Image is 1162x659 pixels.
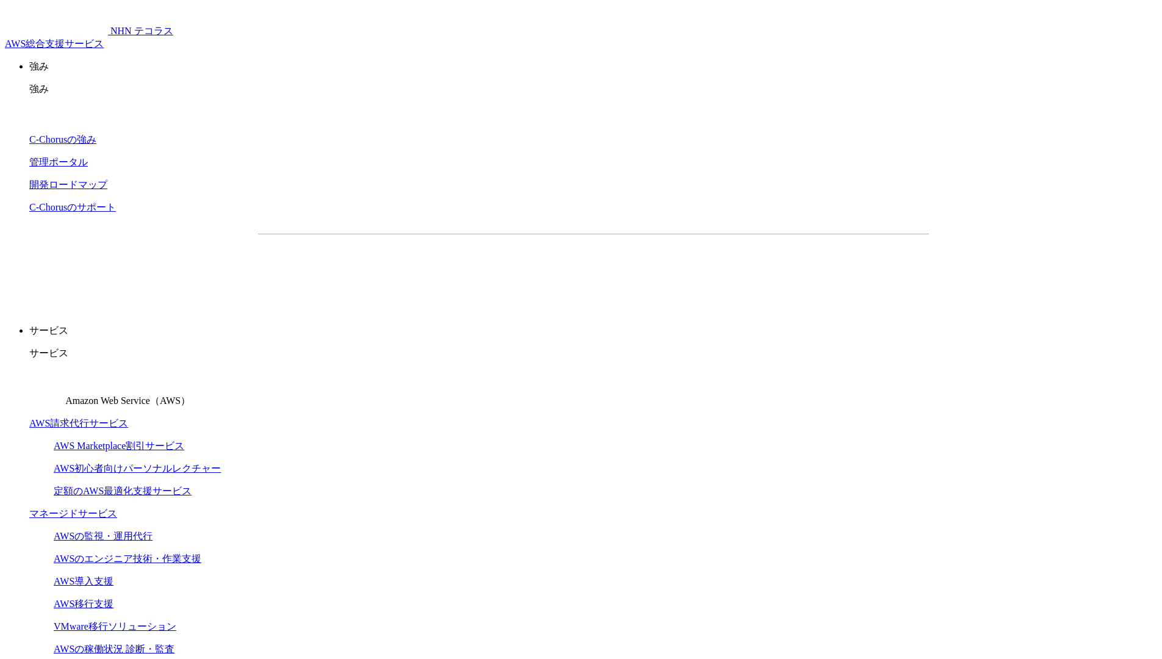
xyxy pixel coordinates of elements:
[29,508,117,519] a: マネージドサービス
[54,644,174,654] a: AWSの稼働状況 診断・監査
[29,202,116,212] a: C-Chorusのサポート
[29,370,63,404] img: Amazon Web Service（AWS）
[5,26,173,49] a: AWS総合支援サービス C-Chorus NHN テコラスAWS総合支援サービス
[54,531,152,541] a: AWSの監視・運用代行
[54,621,176,632] a: VMware移行ソリューション
[29,83,1157,96] p: 強み
[54,463,221,474] a: AWS初心者向けパーソナルレクチャー
[54,486,192,496] a: 定額のAWS最適化支援サービス
[391,254,587,284] a: 資料を請求する
[5,5,108,34] img: AWS総合支援サービス C-Chorus
[29,134,96,145] a: C-Chorusの強み
[600,254,796,284] a: まずは相談する
[29,60,1157,73] p: 強み
[29,157,88,167] a: 管理ポータル
[29,347,1157,360] p: サービス
[54,576,113,586] a: AWS導入支援
[54,441,184,451] a: AWS Marketplace割引サービス
[29,179,107,190] a: 開発ロードマップ
[29,325,1157,337] p: サービス
[54,553,201,564] a: AWSのエンジニア技術・作業支援
[54,599,113,609] a: AWS移行支援
[65,395,190,406] span: Amazon Web Service（AWS）
[29,418,128,428] a: AWS請求代行サービス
